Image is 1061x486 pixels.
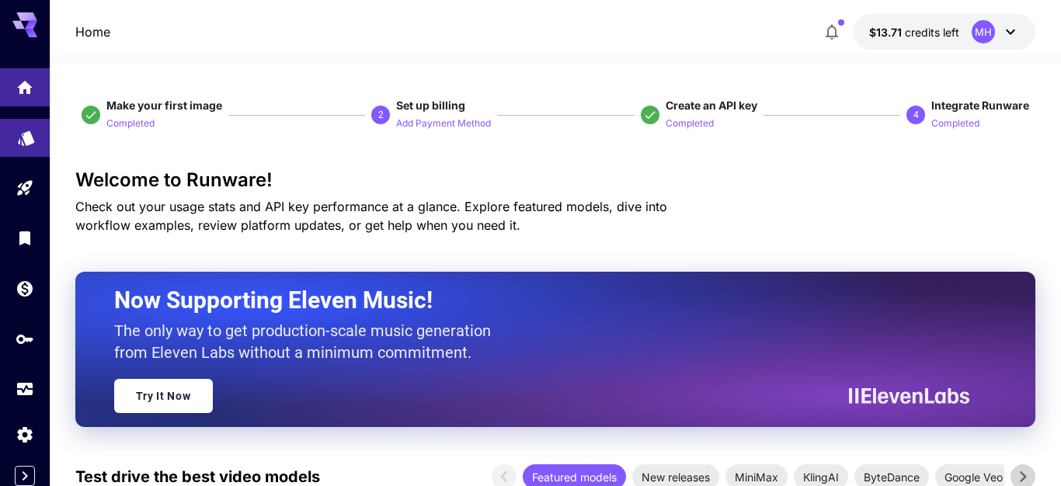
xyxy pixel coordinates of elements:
[75,23,110,41] a: Home
[114,379,213,413] a: Try It Now
[16,425,34,444] div: Settings
[16,329,34,349] div: API Keys
[378,108,384,122] p: 2
[75,169,1036,191] h3: Welcome to Runware!
[114,286,958,315] h2: Now Supporting Eleven Music!
[75,23,110,41] nav: breadcrumb
[905,26,959,39] span: credits left
[106,99,222,112] span: Make your first image
[16,380,34,399] div: Usage
[854,14,1035,50] button: $13.7082MH
[114,320,503,363] p: The only way to get production-scale music generation from Eleven Labs without a minimum commitment.
[396,116,491,131] p: Add Payment Method
[666,116,714,131] p: Completed
[523,469,626,485] span: Featured models
[106,113,155,132] button: Completed
[854,469,929,485] span: ByteDance
[396,99,465,112] span: Set up billing
[972,20,995,43] div: MH
[869,26,905,39] span: $13.71
[632,469,719,485] span: New releases
[935,469,1012,485] span: Google Veo
[16,274,34,293] div: Wallet
[16,224,34,243] div: Library
[794,469,848,485] span: KlingAI
[16,73,34,92] div: Home
[869,24,959,40] div: $13.7082
[666,113,714,132] button: Completed
[666,99,757,112] span: Create an API key
[725,469,788,485] span: MiniMax
[913,108,919,122] p: 4
[931,116,979,131] p: Completed
[16,173,34,193] div: Playground
[17,123,36,143] div: Models
[106,116,155,131] p: Completed
[931,113,979,132] button: Completed
[75,199,667,233] span: Check out your usage stats and API key performance at a glance. Explore featured models, dive int...
[931,99,1029,112] span: Integrate Runware
[396,113,491,132] button: Add Payment Method
[15,466,35,486] button: Expand sidebar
